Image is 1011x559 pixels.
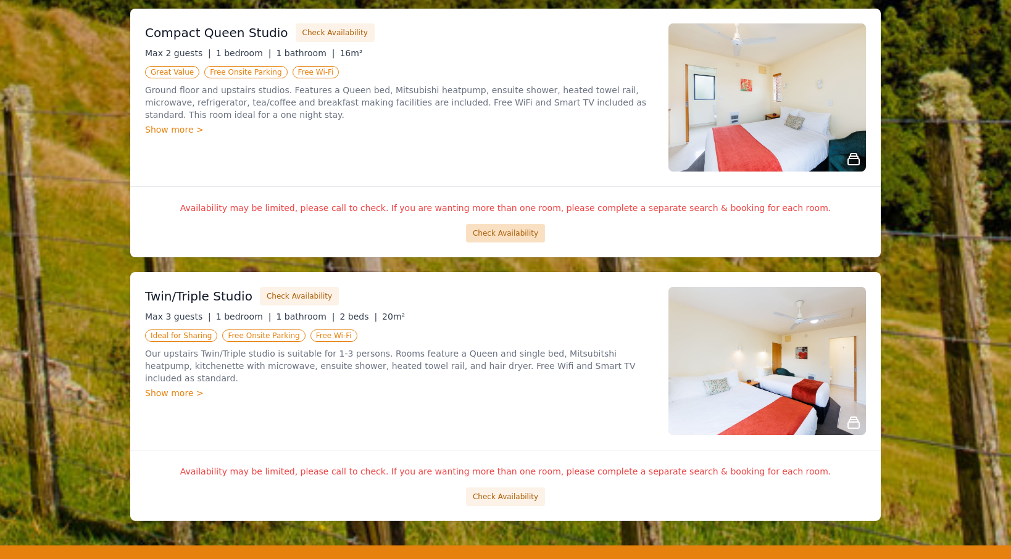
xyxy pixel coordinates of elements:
[293,66,339,78] span: Free Wi-Fi
[145,24,288,41] h3: Compact Queen Studio
[466,487,545,506] button: Check Availability
[145,329,217,342] span: Ideal for Sharing
[296,23,375,42] button: Check Availability
[145,312,211,321] span: Max 3 guests |
[310,329,357,342] span: Free Wi-Fi
[145,84,654,121] p: Ground floor and upstairs studios. Features a Queen bed, Mitsubishi heatpump, ensuite shower, hea...
[339,48,362,58] span: 16m²
[145,66,199,78] span: Great Value
[276,312,335,321] span: 1 bathroom |
[222,329,305,342] span: Free Onsite Parking
[204,66,287,78] span: Free Onsite Parking
[216,312,272,321] span: 1 bedroom |
[276,48,335,58] span: 1 bathroom |
[145,288,252,305] h3: Twin/Triple Studio
[145,48,211,58] span: Max 2 guests |
[216,48,272,58] span: 1 bedroom |
[382,312,405,321] span: 20m²
[145,465,866,478] p: Availability may be limited, please call to check. If you are wanting more than one room, please ...
[145,347,654,384] p: Our upstairs Twin/Triple studio is suitable for 1-3 persons. Rooms feature a Queen and single bed...
[145,387,654,399] div: Show more >
[260,287,339,305] button: Check Availability
[145,123,654,136] div: Show more >
[466,224,545,242] button: Check Availability
[145,202,866,214] p: Availability may be limited, please call to check. If you are wanting more than one room, please ...
[339,312,377,321] span: 2 beds |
